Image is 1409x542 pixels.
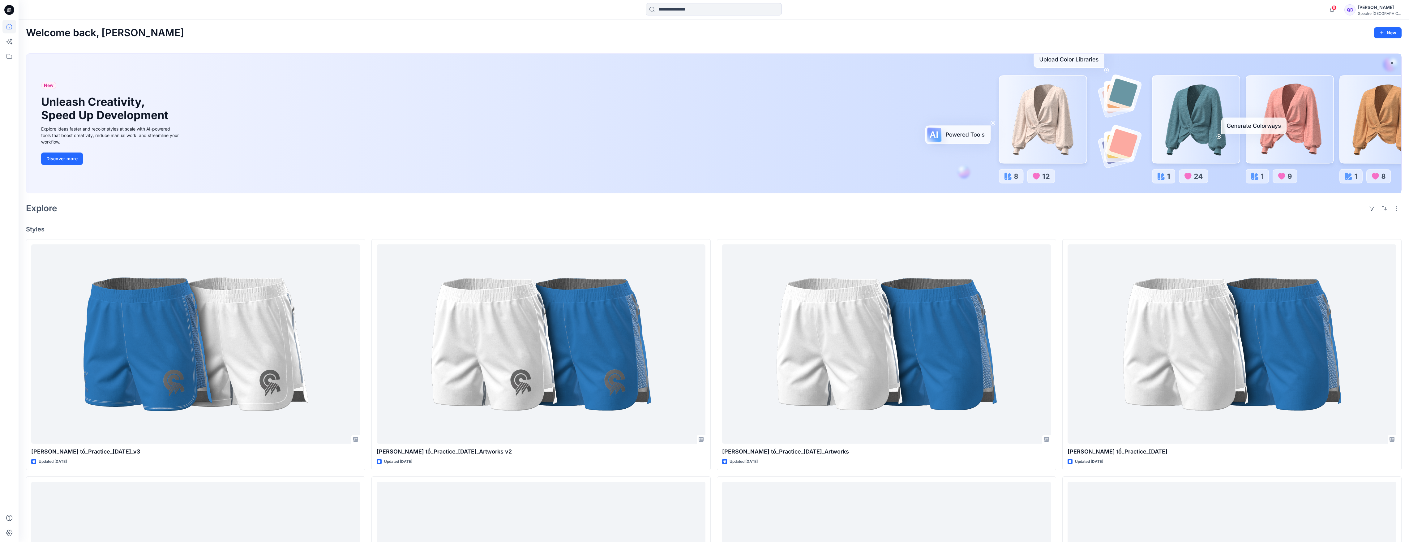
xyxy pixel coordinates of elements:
a: Quang tồ_Practice_4Sep2025_Artworks v2 [377,244,705,444]
a: Quang tồ_Practice_4Sep2025_Artworks [722,244,1051,444]
p: [PERSON_NAME] tồ_Practice_[DATE]_Artworks [722,447,1051,456]
h1: Unleash Creativity, Speed Up Development [41,95,171,122]
div: [PERSON_NAME] [1358,4,1401,11]
div: Spectre [GEOGRAPHIC_DATA] [1358,11,1401,16]
a: Quang tồ_Practice_4Sep2025_v3 [31,244,360,444]
p: Updated [DATE] [730,458,758,465]
div: QD [1344,4,1355,15]
button: Discover more [41,153,83,165]
p: [PERSON_NAME] tồ_Practice_[DATE] [1068,447,1396,456]
span: New [44,82,54,89]
div: Explore ideas faster and recolor styles at scale with AI-powered tools that boost creativity, red... [41,126,180,145]
button: New [1374,27,1402,38]
h2: Explore [26,203,57,213]
p: Updated [DATE] [1075,458,1103,465]
h2: Welcome back, [PERSON_NAME] [26,27,184,39]
p: Updated [DATE] [39,458,67,465]
p: [PERSON_NAME] tồ_Practice_[DATE]_Artworks v2 [377,447,705,456]
a: Discover more [41,153,180,165]
span: 5 [1332,5,1337,10]
p: Updated [DATE] [384,458,412,465]
h4: Styles [26,226,1402,233]
p: [PERSON_NAME] tồ_Practice_[DATE]_v3 [31,447,360,456]
a: Quang tồ_Practice_4Sep2025 [1068,244,1396,444]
